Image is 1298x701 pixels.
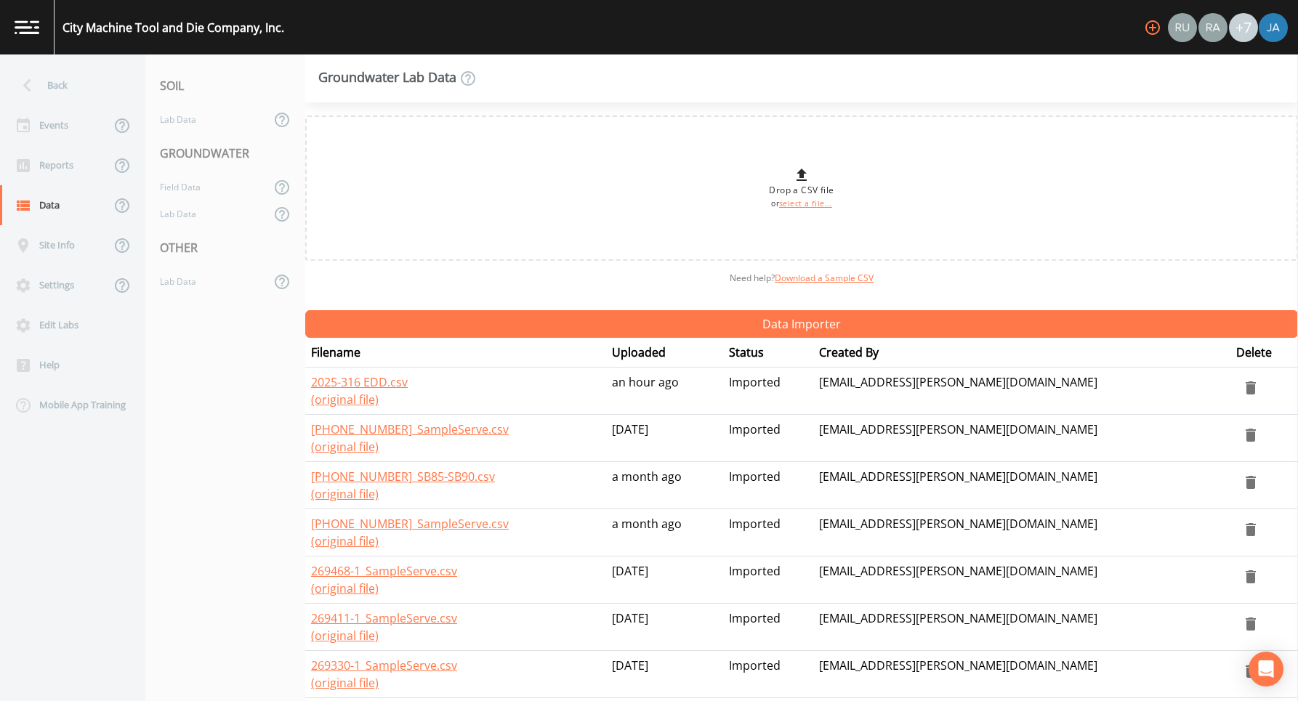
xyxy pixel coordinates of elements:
img: 7493944169e4cb9b715a099ebe515ac2 [1198,13,1228,42]
td: Imported [723,462,814,509]
th: Delete [1230,338,1298,368]
small: or [771,198,832,208]
a: 269468-1_SampleServe.csv [311,563,457,579]
a: [PHONE_NUMBER]_SampleServe.csv [311,516,509,532]
td: [EMAIL_ADDRESS][PERSON_NAME][DOMAIN_NAME] [813,509,1230,556]
a: [PHONE_NUMBER]_SampleServe.csv [311,421,509,437]
td: a month ago [606,509,723,556]
div: Open Intercom Messenger [1249,652,1283,686]
span: Need help? [730,272,874,284]
a: (original file) [311,675,379,691]
a: 269411-1_SampleServe.csv [311,610,457,626]
th: Created By [813,338,1230,368]
div: Groundwater Lab Data [318,70,477,87]
a: Field Data [145,174,270,200]
button: delete [1236,373,1265,402]
a: (original file) [311,486,379,502]
button: delete [1236,515,1265,544]
a: (original file) [311,439,379,455]
td: [DATE] [606,604,723,651]
div: +7 [1229,13,1258,42]
a: Lab Data [145,200,270,227]
a: Lab Data [145,268,270,295]
button: delete [1236,468,1265,497]
td: [EMAIL_ADDRESS][PERSON_NAME][DOMAIN_NAME] [813,462,1230,509]
a: (original file) [311,533,379,549]
td: [EMAIL_ADDRESS][PERSON_NAME][DOMAIN_NAME] [813,604,1230,651]
div: City Machine Tool and Die Company, Inc. [63,19,284,36]
div: GROUNDWATER [145,133,305,174]
a: Lab Data [145,106,270,133]
button: delete [1236,657,1265,686]
a: (original file) [311,580,379,596]
img: a5c06d64ce99e847b6841ccd0307af82 [1168,13,1197,42]
a: 269330-1_SampleServe.csv [311,657,457,673]
a: select a file... [779,198,832,208]
td: [DATE] [606,651,723,698]
td: Imported [723,651,814,698]
td: [DATE] [606,556,723,604]
div: Drop a CSV file [769,166,834,210]
td: [EMAIL_ADDRESS][PERSON_NAME][DOMAIN_NAME] [813,415,1230,462]
td: an hour ago [606,368,723,415]
td: Imported [723,415,814,462]
a: Download a Sample CSV [775,272,874,284]
a: (original file) [311,392,379,408]
a: [PHONE_NUMBER]_SB85-SB90.csv [311,469,495,485]
td: [DATE] [606,415,723,462]
td: Imported [723,604,814,651]
th: Uploaded [606,338,723,368]
a: (original file) [311,628,379,644]
td: Imported [723,509,814,556]
img: 747fbe677637578f4da62891070ad3f4 [1259,13,1288,42]
button: Data Importer [305,310,1298,338]
img: logo [15,20,39,34]
td: Imported [723,368,814,415]
td: [EMAIL_ADDRESS][PERSON_NAME][DOMAIN_NAME] [813,651,1230,698]
td: [EMAIL_ADDRESS][PERSON_NAME][DOMAIN_NAME] [813,368,1230,415]
div: Radlie J Storer [1198,13,1228,42]
td: a month ago [606,462,723,509]
div: OTHER [145,227,305,268]
td: Imported [723,556,814,604]
div: Russell Schindler [1167,13,1198,42]
div: SOIL [145,65,305,106]
button: delete [1236,562,1265,591]
td: [EMAIL_ADDRESS][PERSON_NAME][DOMAIN_NAME] [813,556,1230,604]
a: 2025-316 EDD.csv [311,374,408,390]
th: Status [723,338,814,368]
th: Filename [305,338,606,368]
button: delete [1236,609,1265,639]
button: delete [1236,421,1265,450]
